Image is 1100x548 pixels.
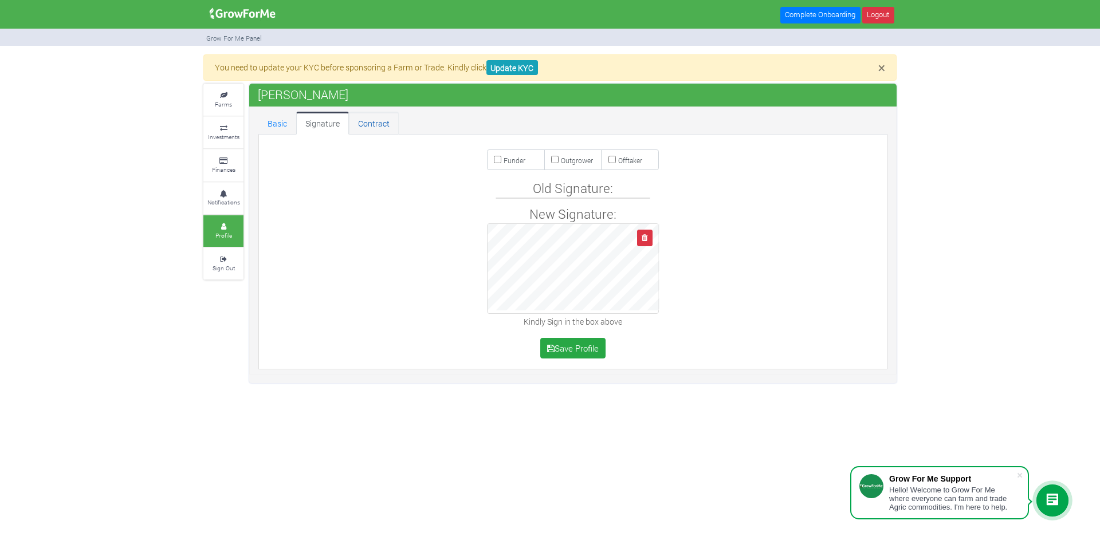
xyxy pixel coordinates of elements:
p: Kindly Sign in the box above [266,316,879,328]
img: profile-signature [496,198,650,199]
input: Outgrower [551,156,559,163]
a: Finances [203,149,243,181]
input: Offtaker [608,156,616,163]
small: Notifications [207,198,240,206]
a: Farms [203,84,243,116]
button: Close [878,61,885,74]
div: Grow For Me Support [889,474,1016,483]
a: Notifications [203,183,243,214]
h4: Old Signature: [497,180,649,196]
small: Funder [504,156,525,165]
a: Sign Out [203,248,243,279]
img: growforme image [206,2,280,25]
button: Save Profile [540,338,606,358]
div: Hello! Welcome to Grow For Me where everyone can farm and trade Agric commodities. I'm here to help. [889,486,1016,511]
small: Profile [215,231,232,239]
p: You need to update your KYC before sponsoring a Farm or Trade. Kindly click [215,61,885,73]
small: Farms [215,100,232,108]
small: Sign Out [213,264,235,272]
small: Grow For Me Panel [206,34,262,42]
h4: New Signature: [266,206,879,222]
a: Contract [349,112,399,135]
a: Profile [203,215,243,247]
small: Offtaker [618,156,642,165]
a: Logout [862,7,894,23]
span: [PERSON_NAME] [255,83,351,106]
a: Signature [296,112,349,135]
small: Finances [212,165,235,174]
small: Outgrower [561,156,593,165]
a: Update KYC [486,60,538,76]
small: Investments [208,133,239,141]
input: Funder [494,156,501,163]
a: Complete Onboarding [780,7,861,23]
a: Investments [203,117,243,148]
span: × [878,59,885,76]
a: Basic [258,112,296,135]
